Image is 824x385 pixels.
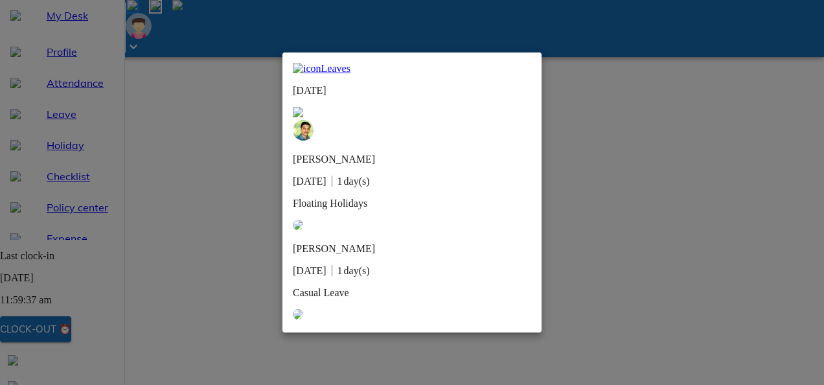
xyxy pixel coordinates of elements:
[344,176,370,187] span: day(s)
[293,220,303,230] img: defaultEmp.0e2b4d71.svg
[293,107,303,117] img: close-x-outline-16px.eb9829bd.svg
[293,176,326,187] span: [DATE]
[338,265,343,276] span: 1
[293,287,531,299] p: Casual Leave
[293,243,436,255] p: Jyothi Krishna
[293,85,531,97] p: [DATE]
[293,198,531,209] p: Floating Holidays
[293,309,303,320] img: defaultEmp.0e2b4d71.svg
[293,265,326,276] span: [DATE]
[293,63,321,75] img: icon
[293,63,531,75] a: iconLeaves
[293,120,314,141] img: cb6a95b1-3d08-41d5-9f48-2dae03bfabd0.jpg
[338,176,343,187] span: 1
[293,154,436,165] p: Nithin Viswanathan
[344,265,370,276] span: day(s)
[321,63,350,74] span: Leaves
